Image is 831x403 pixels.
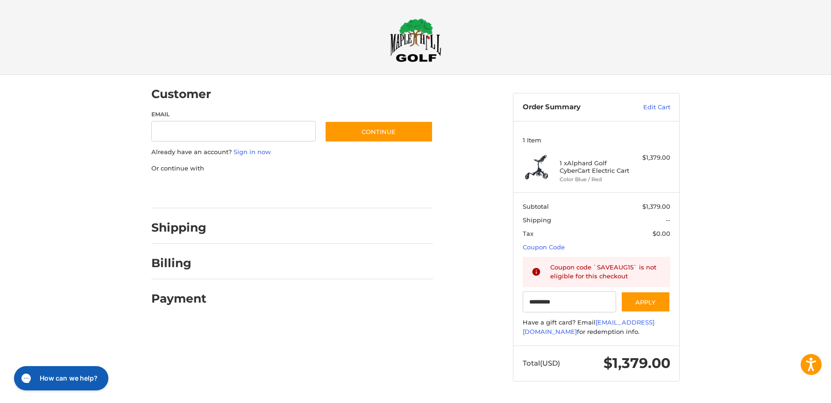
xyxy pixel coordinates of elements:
span: $0.00 [653,230,670,237]
a: Edit Cart [623,103,670,112]
h2: Shipping [151,220,206,235]
h2: Billing [151,256,206,270]
a: Coupon Code [523,243,565,251]
h2: Customer [151,87,211,101]
span: Shipping [523,216,551,224]
img: Maple Hill Golf [390,18,441,62]
a: [EMAIL_ADDRESS][DOMAIN_NAME] [523,318,654,335]
label: Email [151,110,316,119]
iframe: Google Customer Reviews [754,378,831,403]
p: Or continue with [151,164,433,173]
button: Apply [621,291,670,312]
li: Color Blue / Red [560,176,631,184]
iframe: PayPal-paypal [149,182,219,199]
button: Continue [325,121,433,142]
span: Tax [523,230,533,237]
h3: Order Summary [523,103,623,112]
a: Sign in now [234,148,271,156]
h2: Payment [151,291,206,306]
iframe: PayPal-venmo [307,182,377,199]
div: Coupon code `SAVEAUG15` is not eligible for this checkout [550,263,661,281]
h3: 1 Item [523,136,670,144]
span: Total (USD) [523,359,560,368]
input: Gift Certificate or Coupon Code [523,291,617,312]
span: $1,379.00 [642,203,670,210]
iframe: PayPal-paylater [227,182,298,199]
div: Have a gift card? Email for redemption info. [523,318,670,336]
div: $1,379.00 [633,153,670,163]
span: $1,379.00 [604,354,670,372]
p: Already have an account? [151,148,433,157]
iframe: Gorgias live chat messenger [9,363,111,394]
span: Subtotal [523,203,549,210]
h4: 1 x Alphard Golf CyberCart Electric Cart [560,159,631,175]
span: -- [666,216,670,224]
